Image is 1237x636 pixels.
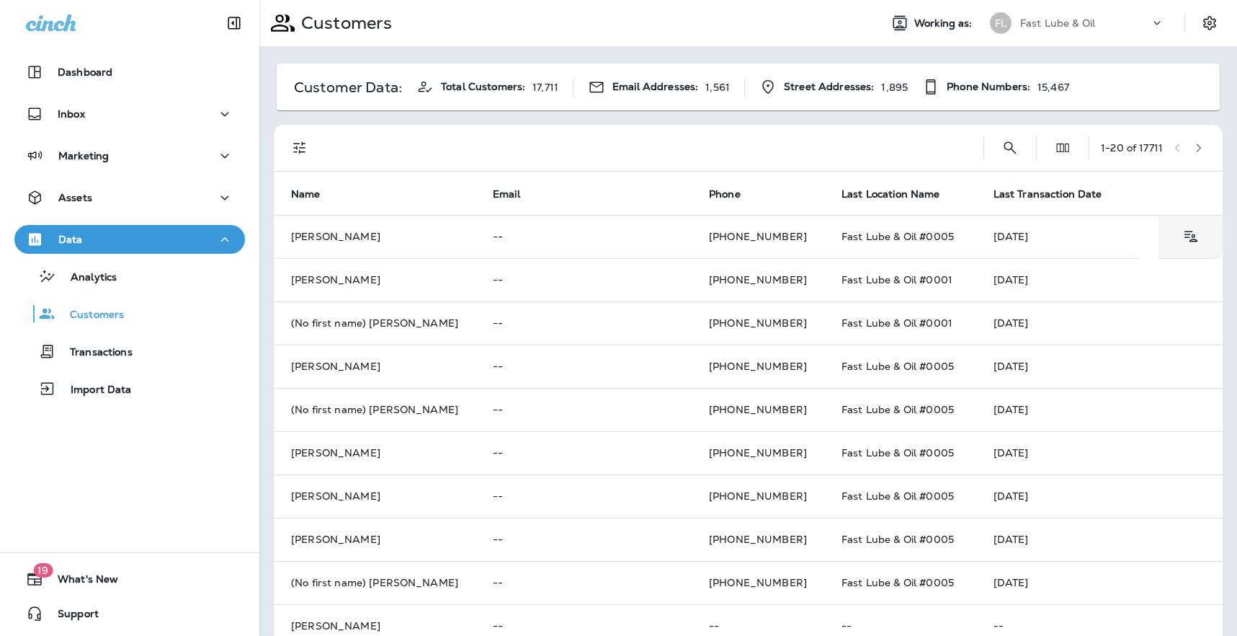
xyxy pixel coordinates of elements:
span: Last Location Name [841,187,959,200]
p: Customers [55,309,124,322]
button: Support [14,599,245,628]
span: What's New [43,573,118,591]
button: Customer Details [1176,222,1205,251]
p: 17,711 [532,81,558,93]
button: Customers [14,299,245,329]
button: Settings [1197,10,1223,36]
span: 19 [33,563,53,578]
p: -- [493,534,674,545]
td: [PHONE_NUMBER] [692,474,824,518]
button: Dashboard [14,58,245,87]
td: [PHONE_NUMBER] [692,215,824,258]
button: Marketing [14,141,245,170]
span: Working as: [914,17,975,30]
td: [PERSON_NAME] [274,474,475,518]
p: -- [493,620,674,632]
td: [PHONE_NUMBER] [692,431,824,474]
button: Data [14,225,245,254]
span: Fast Lube & Oil #0005 [841,576,954,589]
span: Fast Lube & Oil #0001 [841,317,952,330]
span: Fast Lube & Oil #0005 [841,230,954,243]
td: [DATE] [976,518,1223,561]
span: Email [493,187,539,200]
button: Search Customers [996,133,1024,162]
p: Assets [58,192,92,203]
button: Transactions [14,336,245,366]
span: Email [493,188,520,200]
td: [PHONE_NUMBER] [692,345,824,388]
button: 19What's New [14,565,245,593]
span: Last Transaction Date [993,187,1121,200]
p: 1,561 [705,81,730,93]
span: Fast Lube & Oil #0005 [841,360,954,373]
td: [PHONE_NUMBER] [692,561,824,604]
button: Filters [285,133,314,162]
td: [PERSON_NAME] [274,215,475,258]
p: Dashboard [58,66,112,78]
p: Inbox [58,108,85,120]
p: -- [993,620,1205,632]
span: Phone Numbers: [947,81,1030,93]
p: 1,895 [881,81,908,93]
span: Name [291,188,321,200]
td: [DATE] [976,258,1223,301]
td: [PHONE_NUMBER] [692,518,824,561]
td: [PERSON_NAME] [274,518,475,561]
span: Last Transaction Date [993,188,1102,200]
span: Name [291,187,339,200]
td: [PHONE_NUMBER] [692,258,824,301]
span: Email Addresses: [612,81,698,93]
td: (No first name) [PERSON_NAME] [274,301,475,345]
p: -- [493,490,674,502]
span: Fast Lube & Oil #0001 [841,273,952,286]
span: Street Addresses: [784,81,874,93]
p: Analytics [56,271,117,285]
td: [DATE] [976,301,1223,345]
td: [PERSON_NAME] [274,345,475,388]
p: Customer Data: [294,81,402,93]
p: 15,467 [1037,81,1069,93]
td: (No first name) [PERSON_NAME] [274,561,475,604]
p: Data [58,234,83,245]
td: [PHONE_NUMBER] [692,388,824,431]
td: [DATE] [976,345,1223,388]
p: -- [493,231,674,242]
p: -- [709,620,807,632]
span: Last Location Name [841,188,940,200]
div: FL [990,12,1012,34]
td: [DATE] [976,388,1223,431]
td: [DATE] [976,431,1223,474]
p: Import Data [56,384,132,397]
span: Phone [709,187,759,200]
p: -- [493,317,674,329]
td: [DATE] [976,561,1223,604]
td: [DATE] [976,474,1223,518]
p: -- [493,404,674,415]
button: Analytics [14,261,245,291]
button: Assets [14,183,245,212]
div: 1 - 20 of 17711 [1101,142,1163,154]
p: Marketing [58,150,109,162]
button: Edit Fields [1048,133,1077,162]
td: [PERSON_NAME] [274,258,475,301]
p: -- [841,620,959,632]
td: [DATE] [976,215,1138,258]
button: Import Data [14,374,245,404]
p: Fast Lube & Oil [1020,17,1095,29]
p: -- [493,274,674,286]
button: Inbox [14,100,245,128]
span: Fast Lube & Oil #0005 [841,446,954,459]
span: Total Customers: [441,81,525,93]
span: Support [43,608,99,625]
p: Customers [295,12,392,34]
span: Fast Lube & Oil #0005 [841,533,954,546]
td: (No first name) [PERSON_NAME] [274,388,475,431]
p: -- [493,361,674,372]
p: -- [493,447,674,459]
span: Fast Lube & Oil #0005 [841,403,954,416]
span: Fast Lube & Oil #0005 [841,490,954,503]
p: Transactions [55,346,133,360]
p: -- [493,577,674,588]
td: [PERSON_NAME] [274,431,475,474]
button: Collapse Sidebar [214,9,254,37]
